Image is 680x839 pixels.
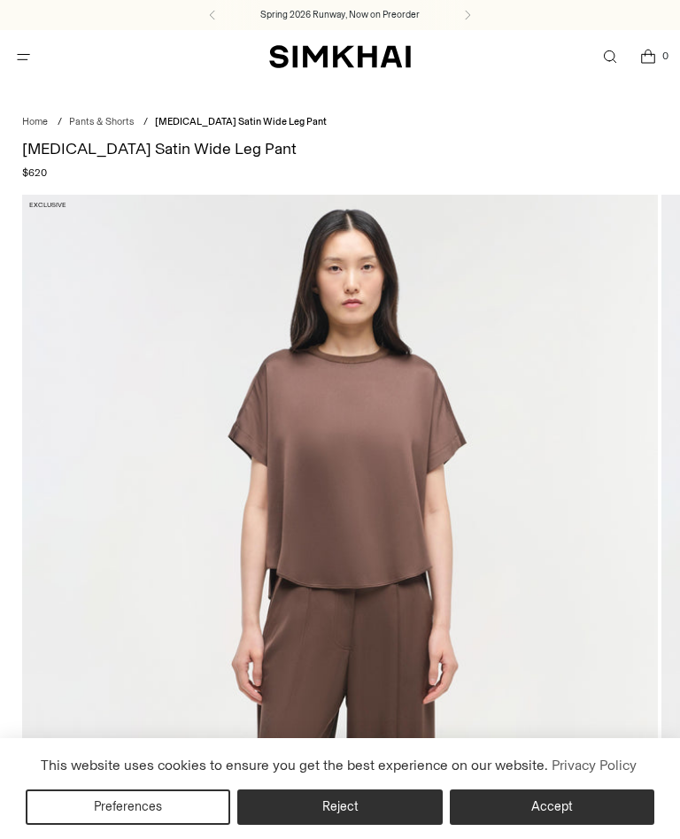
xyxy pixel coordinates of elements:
button: Reject [237,789,442,825]
a: Privacy Policy (opens in a new tab) [548,752,638,779]
a: Open cart modal [630,39,666,75]
button: Accept [450,789,654,825]
h1: [MEDICAL_DATA] Satin Wide Leg Pant [22,141,657,157]
a: Home [22,116,48,127]
span: $620 [22,165,47,181]
button: Preferences [26,789,230,825]
a: SIMKHAI [269,44,411,70]
div: / [143,115,148,130]
div: / [58,115,62,130]
a: Spring 2026 Runway, Now on Preorder [260,8,420,22]
a: Pants & Shorts [69,116,134,127]
a: Open search modal [591,39,628,75]
span: [MEDICAL_DATA] Satin Wide Leg Pant [155,116,327,127]
button: Open menu modal [5,39,42,75]
span: This website uses cookies to ensure you get the best experience on our website. [41,757,548,774]
span: 0 [657,48,673,64]
nav: breadcrumbs [22,115,657,130]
